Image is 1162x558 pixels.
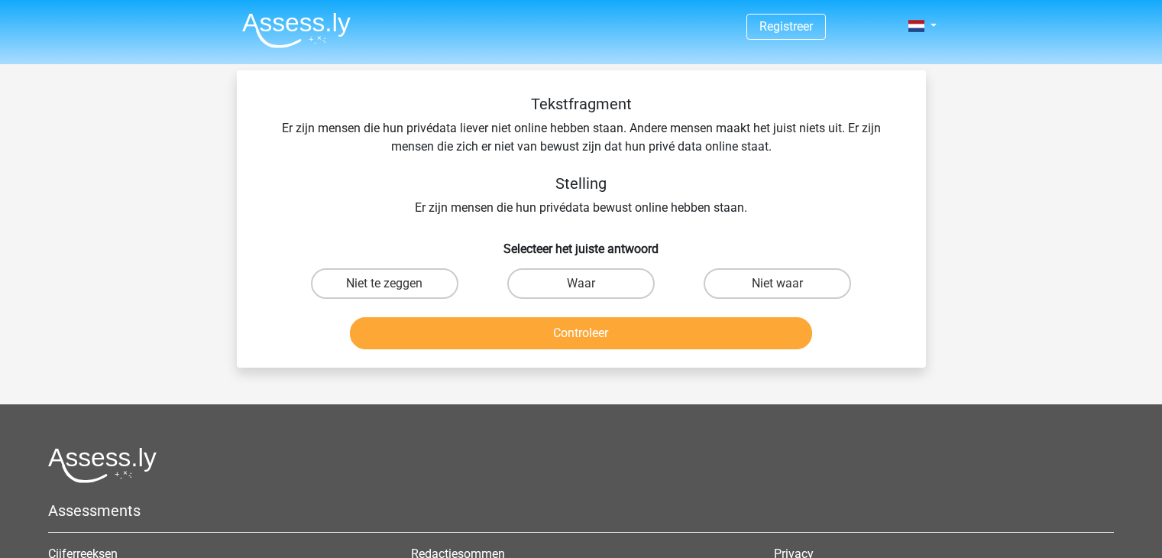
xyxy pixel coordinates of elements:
[48,447,157,483] img: Assessly logo
[350,317,812,349] button: Controleer
[759,19,813,34] a: Registreer
[311,268,458,299] label: Niet te zeggen
[261,174,901,193] h5: Stelling
[507,268,655,299] label: Waar
[261,95,901,113] h5: Tekstfragment
[261,229,901,256] h6: Selecteer het juiste antwoord
[261,95,901,217] div: Er zijn mensen die hun privédata liever niet online hebben staan. Andere mensen maakt het juist n...
[48,501,1114,520] h5: Assessments
[704,268,851,299] label: Niet waar
[242,12,351,48] img: Assessly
